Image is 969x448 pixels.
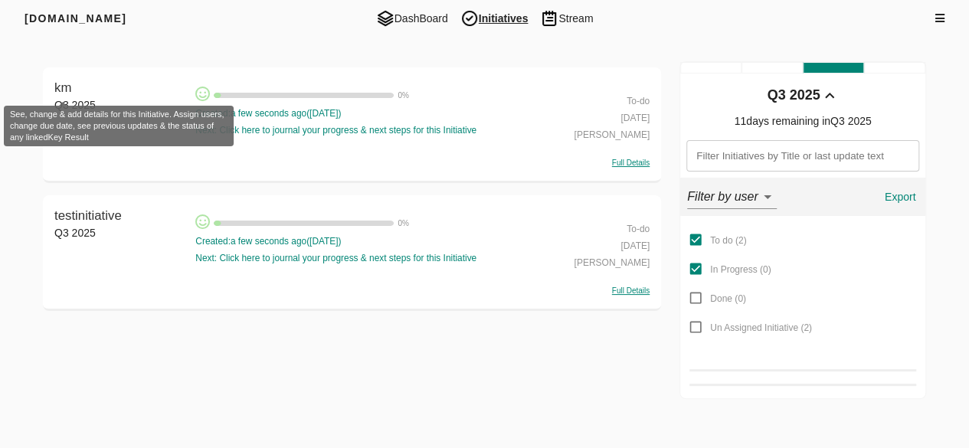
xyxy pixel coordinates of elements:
[54,80,71,95] span: km
[561,91,650,108] div: To-do
[376,9,394,28] img: dashboard.png
[454,9,535,28] span: Initiatives
[710,264,771,275] span: In Progress ( 0 )
[710,322,812,333] span: Un Assigned Initiative ( 2 )
[561,125,650,142] div: [PERSON_NAME]
[686,140,919,172] input: Filter Initiatives by Title or last update text
[54,208,122,223] span: testinitiative
[398,91,408,100] span: 0 %
[54,225,188,240] div: Q3 2025
[540,9,558,28] img: stream.png
[195,235,552,248] div: Created: a few seconds ago ( [DATE] )
[195,107,552,120] div: Created: a few seconds ago ( [DATE] )
[561,236,650,253] div: [DATE]
[612,286,650,295] span: Full Details
[687,185,776,209] div: Filter by user
[25,12,126,25] span: [DOMAIN_NAME]
[54,97,188,113] div: Q3 2025
[460,9,479,28] img: tic.png
[195,252,552,265] div: Next: Click here to journal your progress & next steps for this Initiative
[612,159,650,167] span: Full Details
[195,124,552,137] div: Next: Click here to journal your progress & next steps for this Initiative
[882,188,918,207] span: Export
[398,219,408,227] span: 0 %
[687,190,758,203] em: Filter by user
[370,9,454,28] span: DashBoard
[561,253,650,270] div: [PERSON_NAME]
[534,9,599,28] span: Stream
[768,86,820,106] div: Q3 2025
[710,293,746,304] span: Done ( 0 )
[561,219,650,236] div: To-do
[876,178,925,215] button: Export
[561,108,650,125] div: [DATE]
[710,235,746,246] span: To do ( 2 )
[735,115,872,127] span: 11 days remaining in Q3 2025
